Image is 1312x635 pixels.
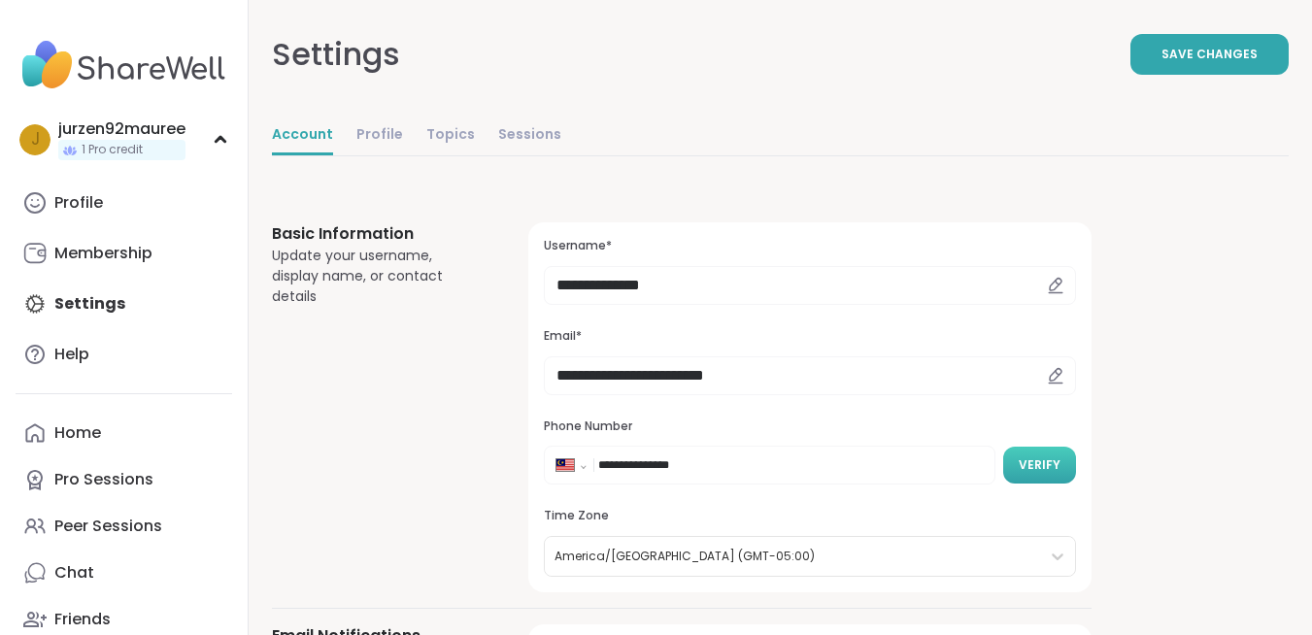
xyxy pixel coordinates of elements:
a: Help [16,331,232,378]
a: Membership [16,230,232,277]
a: Profile [356,117,403,155]
button: Verify [1003,447,1076,484]
h3: Phone Number [544,418,1076,435]
a: Chat [16,550,232,596]
a: Sessions [498,117,561,155]
span: Save Changes [1161,46,1258,63]
div: Peer Sessions [54,516,162,537]
div: Home [54,422,101,444]
span: 1 Pro credit [82,142,143,158]
a: Profile [16,180,232,226]
span: j [31,127,40,152]
button: Save Changes [1130,34,1289,75]
h3: Basic Information [272,222,482,246]
a: Account [272,117,333,155]
div: jurzen92mauree [58,118,185,140]
h3: Email* [544,328,1076,345]
span: Verify [1019,456,1060,474]
div: Pro Sessions [54,469,153,490]
div: Membership [54,243,152,264]
a: Home [16,410,232,456]
a: Peer Sessions [16,503,232,550]
div: Chat [54,562,94,584]
div: Update your username, display name, or contact details [272,246,482,307]
div: Profile [54,192,103,214]
div: Settings [272,31,400,78]
div: Friends [54,609,111,630]
h3: Username* [544,238,1076,254]
h3: Time Zone [544,508,1076,524]
img: ShareWell Nav Logo [16,31,232,99]
div: Help [54,344,89,365]
a: Topics [426,117,475,155]
a: Pro Sessions [16,456,232,503]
